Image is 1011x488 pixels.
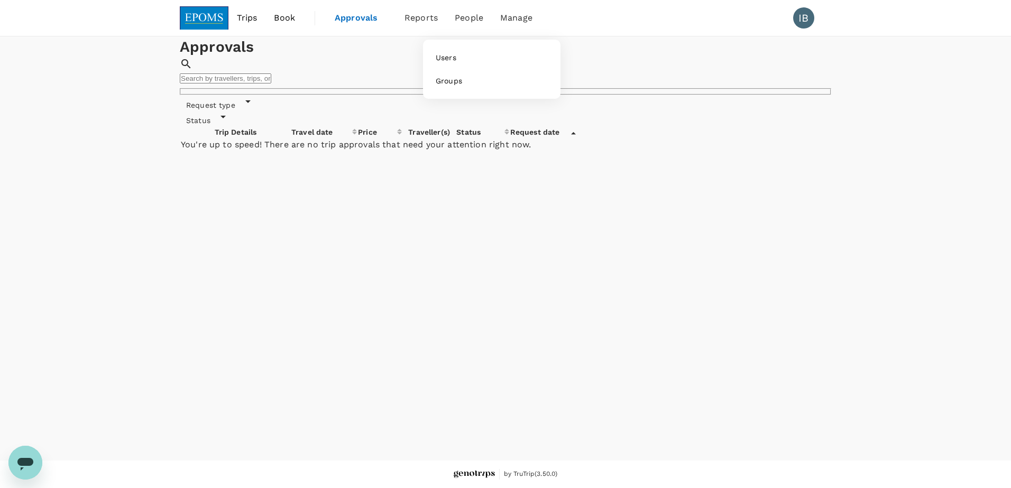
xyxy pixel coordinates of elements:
[429,69,554,92] a: Groups
[793,7,814,29] div: IB
[180,101,242,109] span: Request type
[180,116,217,125] span: Status
[180,110,831,126] div: Status
[455,12,483,24] span: People
[456,127,481,137] div: Status
[403,127,455,137] p: Traveller(s)
[180,6,228,30] img: EPOMS SDN BHD
[180,95,831,110] div: Request type
[500,12,532,24] span: Manage
[436,76,462,86] span: Groups
[180,36,831,58] h1: Approvals
[358,127,377,137] div: Price
[180,73,271,83] input: Search by travellers, trips, or destination
[8,446,42,480] iframe: Button to launch messaging window
[454,471,495,478] img: Genotrips - EPOMS
[181,127,290,137] p: Trip Details
[274,12,295,24] span: Book
[510,127,560,137] div: Request date
[335,12,388,24] span: Approvals
[504,469,558,480] span: by TruTrip ( 3.50.0 )
[405,12,438,24] span: Reports
[237,12,258,24] span: Trips
[436,52,456,63] span: Users
[181,138,576,151] p: You're up to speed! There are no trip approvals that need your attention right now.
[429,46,554,69] a: Users
[291,127,333,137] div: Travel date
